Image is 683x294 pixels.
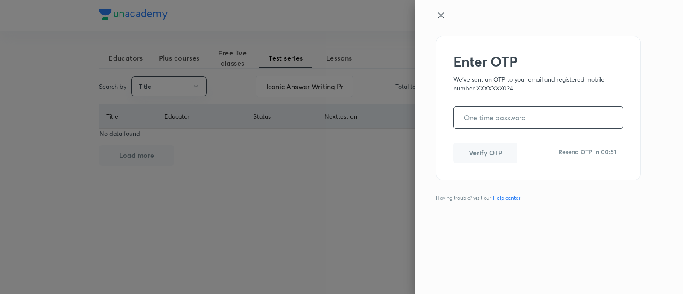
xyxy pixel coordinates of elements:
h6: Resend OTP in 00:51 [558,147,616,156]
input: One time password [454,107,623,128]
a: Help center [491,194,522,202]
button: Verify OTP [453,143,517,163]
h2: Enter OTP [453,53,623,70]
p: We've sent an OTP to your email and registered mobile number XXXXXXX024 [453,75,623,93]
span: Having trouble? visit our [436,194,524,202]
